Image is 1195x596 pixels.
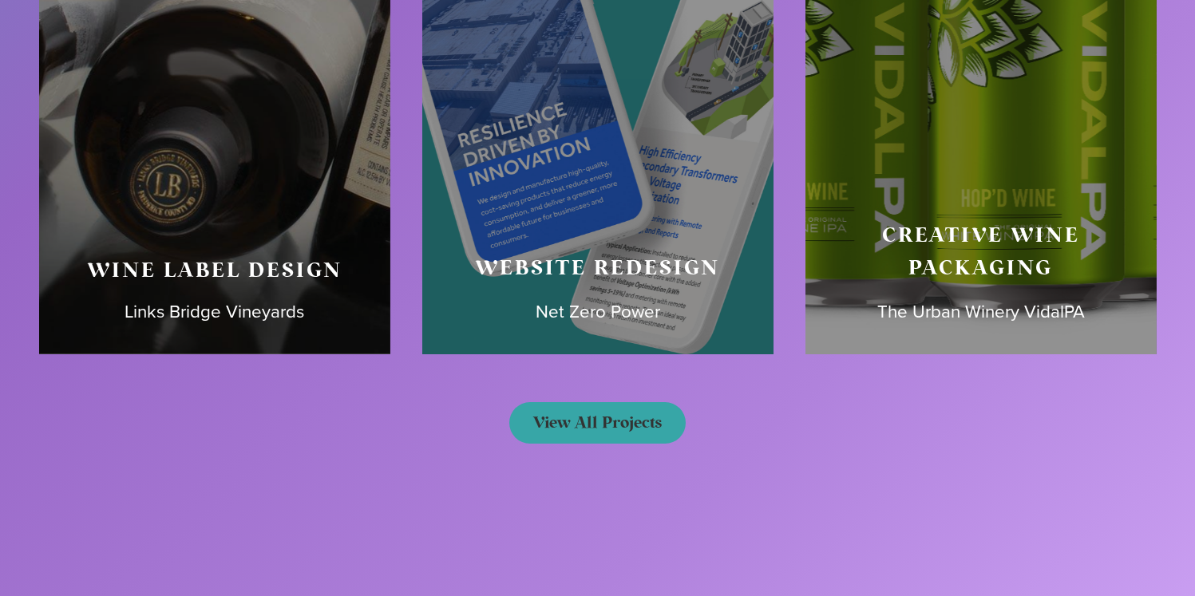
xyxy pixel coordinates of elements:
[67,298,362,326] div: Links Bridge Vineyards
[833,298,1129,326] div: The Urban Winery VidalPA
[833,220,1129,286] h3: Creative Wine Packaging
[450,298,746,326] div: Net Zero Power
[450,253,746,286] h3: Website Redesign
[67,257,362,286] h3: Wine Label Design
[533,415,662,431] span: View All Projects
[509,402,686,444] a: View All Projects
